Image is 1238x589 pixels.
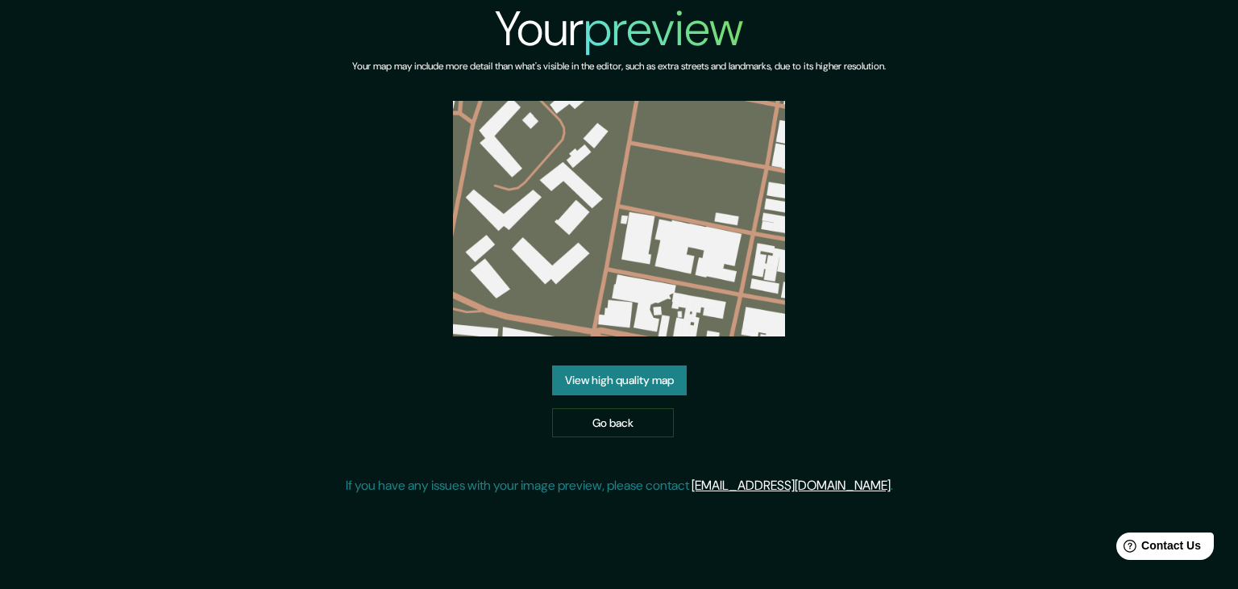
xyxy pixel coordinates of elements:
h6: Your map may include more detail than what's visible in the editor, such as extra streets and lan... [352,58,886,75]
img: created-map-preview [453,101,785,336]
iframe: Help widget launcher [1095,526,1220,571]
p: If you have any issues with your image preview, please contact . [346,476,893,495]
a: View high quality map [552,366,687,395]
a: Go back [552,408,674,438]
a: [EMAIL_ADDRESS][DOMAIN_NAME] [692,477,891,494]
